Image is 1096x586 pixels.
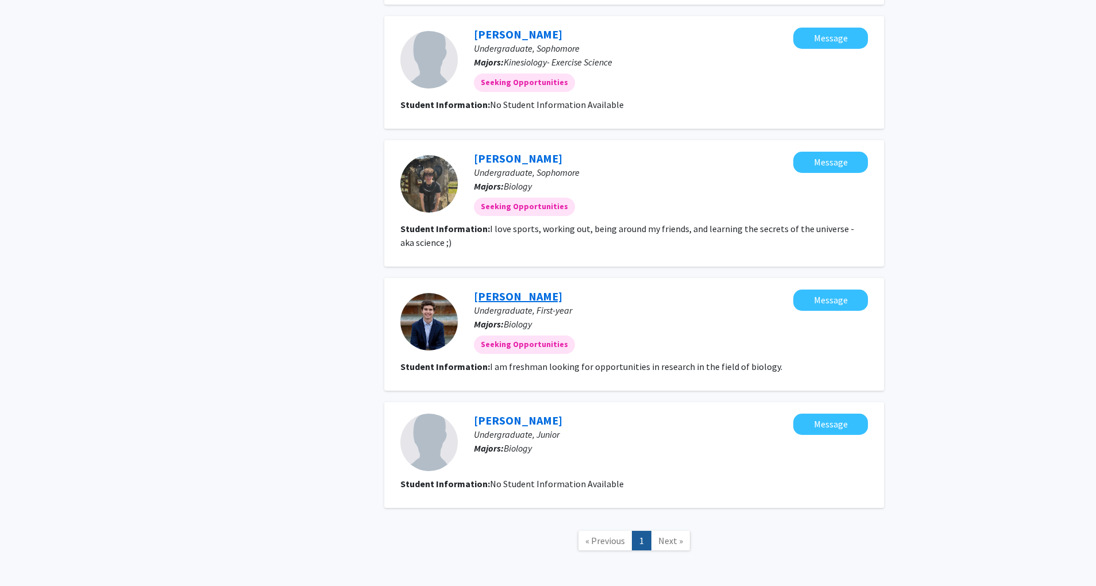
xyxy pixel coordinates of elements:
[490,478,624,489] span: No Student Information Available
[474,442,504,454] b: Majors:
[504,442,532,454] span: Biology
[504,318,532,330] span: Biology
[585,535,625,546] span: « Previous
[9,534,49,577] iframe: Chat
[474,180,504,192] b: Majors:
[504,56,612,68] span: Kinesiology- Exercise Science
[474,289,562,303] a: [PERSON_NAME]
[400,223,854,248] fg-read-more: I love sports, working out, being around my friends, and learning the secrets of the universe - a...
[400,478,490,489] b: Student Information:
[474,429,559,440] span: Undergraduate, Junior
[400,99,490,110] b: Student Information:
[474,151,562,165] a: [PERSON_NAME]
[400,361,490,372] b: Student Information:
[490,99,624,110] span: No Student Information Available
[578,531,632,551] a: Previous Page
[651,531,690,551] a: Next Page
[474,167,580,178] span: Undergraduate, Sophomore
[474,413,562,427] a: [PERSON_NAME]
[474,336,575,354] mat-chip: Seeking Opportunities
[504,180,532,192] span: Biology
[474,318,504,330] b: Majors:
[658,535,683,546] span: Next »
[474,74,575,92] mat-chip: Seeking Opportunities
[474,198,575,216] mat-chip: Seeking Opportunities
[632,531,651,551] a: 1
[474,304,572,316] span: Undergraduate, First-year
[474,43,580,54] span: Undergraduate, Sophomore
[793,290,868,311] button: Message Will Pschesang
[384,519,884,566] nav: Page navigation
[474,56,504,68] b: Majors:
[793,28,868,49] button: Message Will Kersting
[793,152,868,173] button: Message Will Oliver
[400,223,490,234] b: Student Information:
[474,27,562,41] a: [PERSON_NAME]
[793,414,868,435] button: Message Will Danzer
[490,361,782,372] fg-read-more: I am freshman looking for opportunities in research in the field of biology.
